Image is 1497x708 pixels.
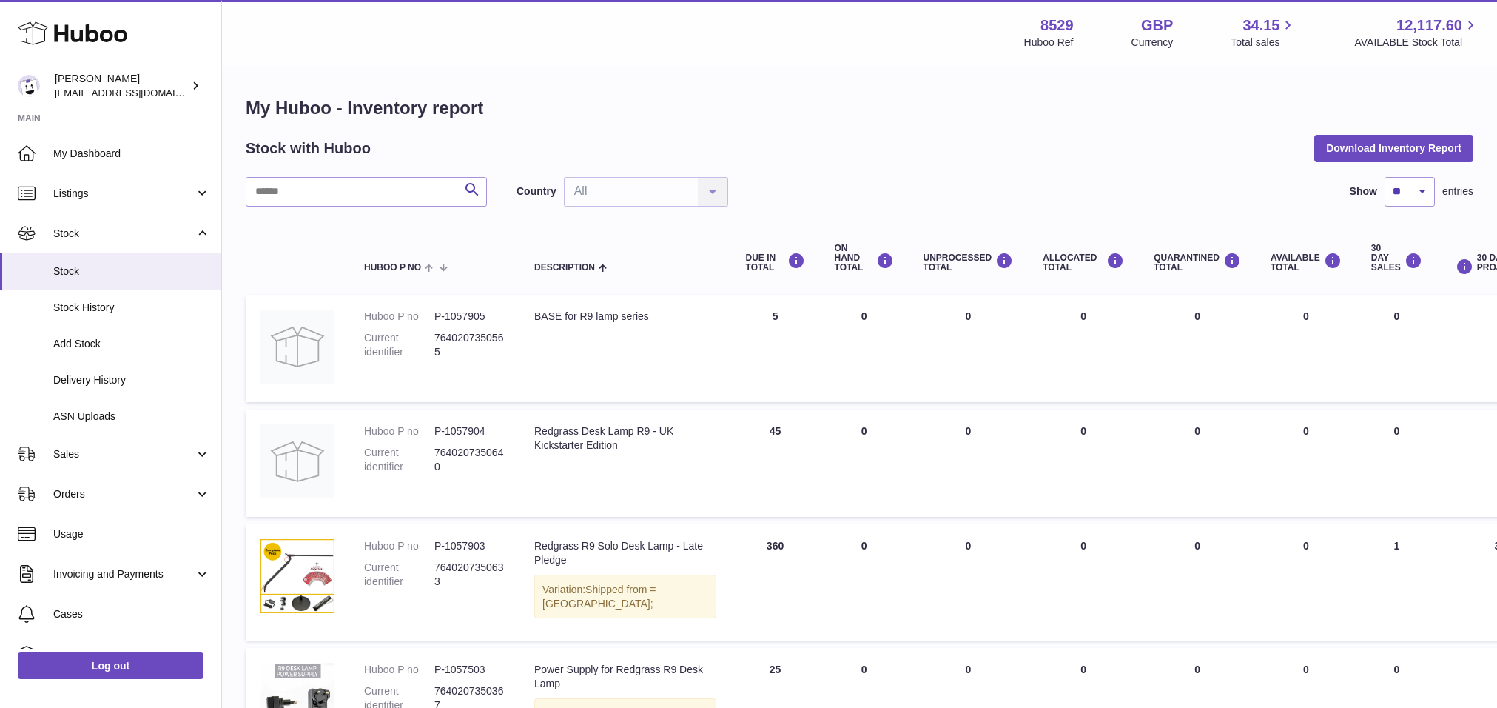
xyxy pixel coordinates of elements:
[1371,244,1422,273] div: 30 DAY SALES
[1194,664,1200,675] span: 0
[53,264,210,278] span: Stock
[364,263,421,273] span: Huboo P no
[1356,295,1437,402] td: 0
[364,561,434,589] dt: Current identifier
[260,424,334,498] img: product image
[53,373,210,387] span: Delivery History
[53,527,210,541] span: Usage
[1194,425,1200,437] span: 0
[534,310,716,324] div: BASE for R9 lamp series
[55,87,218,98] span: [EMAIL_ADDRESS][DOMAIN_NAME]
[517,184,556,198] label: Country
[53,487,195,501] span: Orders
[364,446,434,474] dt: Current identifier
[53,410,210,424] span: ASN Uploads
[909,295,1029,402] td: 0
[260,539,334,613] img: product image
[820,410,909,517] td: 0
[260,310,334,384] img: product image
[534,539,716,567] div: Redgrass R9 Solo Desk Lamp - Late Pledge
[1141,16,1173,36] strong: GBP
[364,663,434,677] dt: Huboo P no
[55,72,188,100] div: [PERSON_NAME]
[434,424,505,438] dd: P-1057904
[434,561,505,589] dd: 7640207350633
[53,447,195,461] span: Sales
[53,647,210,661] span: Channels
[434,539,505,553] dd: P-1057903
[1194,310,1200,322] span: 0
[909,410,1029,517] td: 0
[1028,410,1139,517] td: 0
[1396,16,1462,36] span: 12,117.60
[1040,16,1074,36] strong: 8529
[18,652,203,679] a: Log out
[1442,184,1473,198] span: entries
[53,337,210,351] span: Add Stock
[1271,253,1342,273] div: AVAILABLE Total
[1028,524,1139,641] td: 0
[1314,135,1473,161] button: Download Inventory Report
[53,187,195,201] span: Listings
[731,295,820,402] td: 5
[1350,184,1377,198] label: Show
[1256,295,1356,402] td: 0
[534,263,595,273] span: Description
[1231,16,1296,50] a: 34.15 Total sales
[1194,540,1200,552] span: 0
[1154,253,1241,273] div: QUARANTINED Total
[18,75,40,97] img: admin@redgrass.ch
[534,663,716,691] div: Power Supply for Redgrass R9 Desk Lamp
[53,301,210,315] span: Stock History
[364,424,434,438] dt: Huboo P no
[1354,36,1479,50] span: AVAILABLE Stock Total
[364,310,434,324] dt: Huboo P no
[746,253,805,273] div: DUE IN TOTAL
[434,310,505,324] dd: P-1057905
[542,584,656,610] span: Shipped from = [GEOGRAPHIC_DATA];
[53,147,210,161] span: My Dashboard
[1256,410,1356,517] td: 0
[1028,295,1139,402] td: 0
[246,138,371,158] h2: Stock with Huboo
[1354,16,1479,50] a: 12,117.60 AVAILABLE Stock Total
[1024,36,1074,50] div: Huboo Ref
[1231,36,1296,50] span: Total sales
[53,227,195,241] span: Stock
[924,253,1014,273] div: UNPROCESSED Total
[1356,524,1437,641] td: 1
[434,331,505,359] dd: 7640207350565
[53,607,210,621] span: Cases
[434,663,505,677] dd: P-1057503
[820,295,909,402] td: 0
[1043,253,1124,273] div: ALLOCATED Total
[534,424,716,452] div: Redgrass Desk Lamp R9 - UK Kickstarter Edition
[534,575,716,619] div: Variation:
[246,96,1473,120] h1: My Huboo - Inventory report
[731,524,820,641] td: 360
[835,244,894,273] div: ON HAND Total
[1356,410,1437,517] td: 0
[909,524,1029,641] td: 0
[731,410,820,517] td: 45
[1131,36,1174,50] div: Currency
[434,446,505,474] dd: 7640207350640
[1242,16,1279,36] span: 34.15
[820,524,909,641] td: 0
[1256,524,1356,641] td: 0
[53,567,195,581] span: Invoicing and Payments
[364,539,434,553] dt: Huboo P no
[364,331,434,359] dt: Current identifier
